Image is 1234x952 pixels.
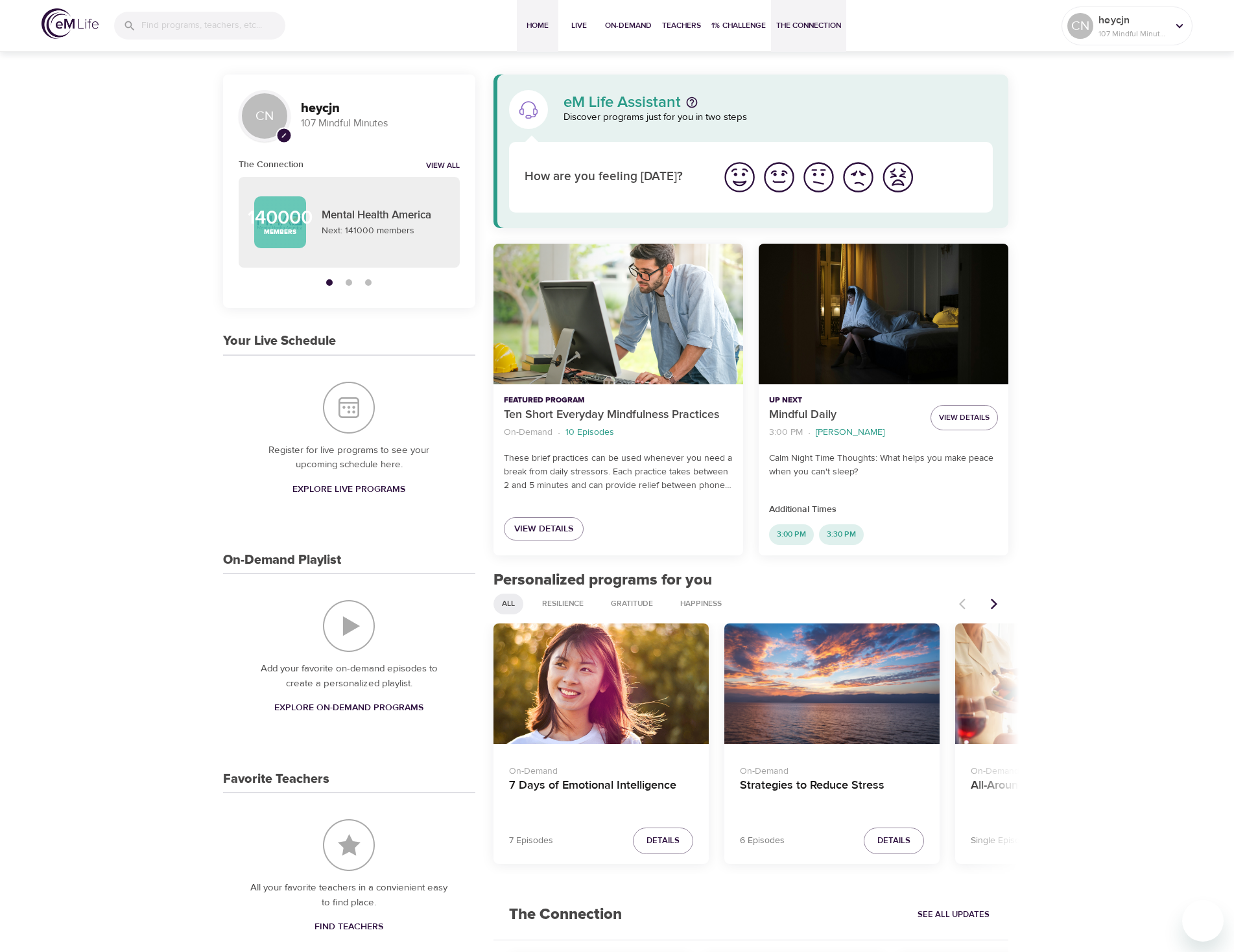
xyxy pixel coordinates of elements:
p: Featured Program [504,395,733,406]
button: Details [633,828,693,854]
button: Strategies to Reduce Stress [724,623,940,745]
img: great [722,159,757,195]
span: View Details [939,411,990,424]
p: On-Demand [971,760,1155,778]
h4: 7 Days of Emotional Intelligence [509,778,693,809]
div: 3:30 PM [819,524,864,545]
p: Mental Health America [322,207,444,224]
button: Next items [980,590,1008,618]
p: On-Demand [504,426,552,439]
p: Single Episode [971,834,1030,848]
p: 140000 [248,208,313,227]
button: I'm feeling great [720,157,759,197]
p: Next: 141000 members [322,224,444,238]
p: 107 Mindful Minutes [301,116,460,131]
span: View Details [514,521,573,537]
span: Explore Live Programs [292,482,405,498]
div: Gratitude [602,594,661,614]
p: Ten Short Everyday Mindfulness Practices [504,406,733,424]
p: eM Life Assistant [564,95,681,110]
div: All [493,594,523,614]
p: How are you feeling [DATE]? [525,168,704,187]
h4: Strategies to Reduce Stress [740,778,924,809]
a: See All Updates [914,905,993,925]
span: Happiness [672,598,730,609]
li: · [558,424,560,441]
p: 6 Episodes [740,834,785,848]
nav: breadcrumb [769,424,920,441]
span: See All Updates [918,907,990,922]
button: All-Around Appreciation [955,623,1170,745]
a: View Details [504,517,584,541]
div: 3:00 PM [769,524,814,545]
img: logo [42,8,99,39]
img: Your Live Schedule [323,382,375,434]
button: I'm feeling ok [799,157,838,197]
nav: breadcrumb [504,424,733,441]
p: On-Demand [740,760,924,778]
span: Live [564,19,595,32]
img: bad [840,159,876,195]
span: Details [647,833,680,848]
span: Teachers [662,19,701,32]
h3: Favorite Teachers [223,772,329,787]
img: worst [880,159,916,195]
p: Additional Times [769,503,998,517]
img: On-Demand Playlist [323,600,375,652]
p: Register for live programs to see your upcoming schedule here. [249,443,449,472]
a: Find Teachers [309,915,388,939]
span: Details [877,833,910,848]
input: Find programs, teachers, etc... [141,12,285,40]
button: Mindful Daily [759,244,1008,384]
span: 3:00 PM [769,529,814,540]
span: Resilience [534,598,591,609]
p: On-Demand [509,760,693,778]
p: 10 Episodes [565,426,614,439]
span: 3:30 PM [819,529,864,540]
div: CN [239,90,291,142]
p: [PERSON_NAME] [816,426,884,439]
h6: The Connection [239,157,303,172]
iframe: Button to launch messaging window [1182,900,1224,942]
span: Explore On-Demand Programs [274,700,423,716]
span: Home [522,19,553,32]
span: The Connection [776,19,841,32]
h2: The Connection [493,890,637,940]
button: Ten Short Everyday Mindfulness Practices [493,244,743,384]
button: 7 Days of Emotional Intelligence [493,623,709,745]
p: These brief practices can be used whenever you need a break from daily stressors. Each practice t... [504,452,733,493]
div: Resilience [534,594,592,614]
span: Find Teachers [314,919,383,935]
button: View Details [931,405,998,430]
span: 1% Challenge [711,19,766,32]
p: Mindful Daily [769,406,920,424]
h3: heycjn [301,101,460,116]
p: Members [264,227,296,237]
img: good [761,159,797,195]
h2: Personalized programs for you [493,571,1009,590]
button: Details [864,828,924,854]
span: Gratitude [603,598,661,609]
p: Up Next [769,395,920,406]
div: CN [1067,13,1093,39]
h3: On-Demand Playlist [223,553,341,568]
img: Favorite Teachers [323,819,375,871]
img: eM Life Assistant [518,99,539,120]
a: View all notifications [426,161,460,172]
h4: All-Around Appreciation [971,778,1155,809]
span: On-Demand [605,19,652,32]
img: ok [801,159,837,195]
h3: Your Live Schedule [223,334,336,349]
p: 3:00 PM [769,426,803,439]
p: 7 Episodes [509,834,553,848]
p: 107 Mindful Minutes [1098,28,1167,40]
p: Discover programs just for you in two steps [564,110,993,125]
a: Explore Live Programs [287,478,410,502]
span: All [494,598,523,609]
p: All your favorite teachers in a convienient easy to find place. [249,881,449,910]
button: I'm feeling bad [838,157,878,197]
button: I'm feeling worst [878,157,918,197]
div: Happiness [672,594,730,614]
p: Calm Night Time Thoughts: What helps you make peace when you can't sleep? [769,452,998,479]
a: Explore On-Demand Programs [269,696,429,720]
